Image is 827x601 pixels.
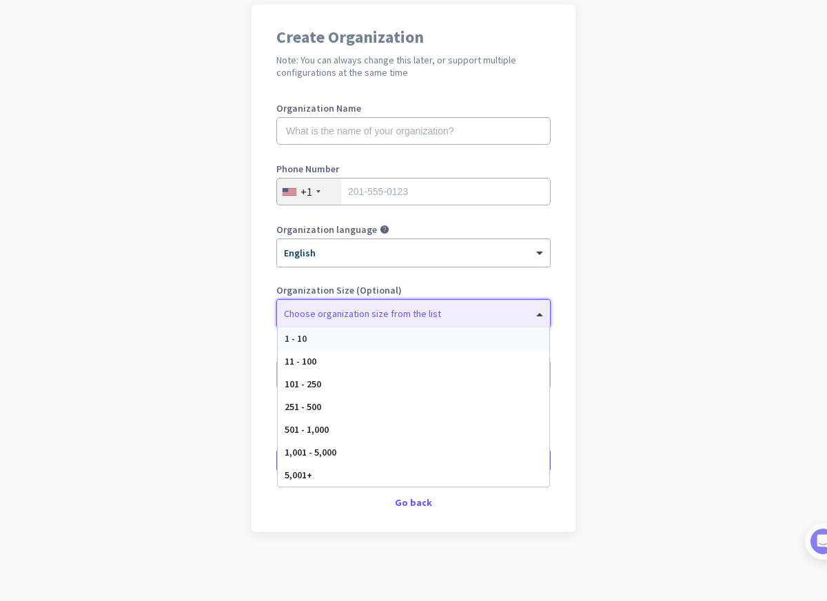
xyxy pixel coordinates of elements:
[285,355,316,367] span: 11 - 100
[276,285,551,295] label: Organization Size (Optional)
[285,400,321,413] span: 251 - 500
[278,327,549,487] div: Options List
[276,164,551,174] label: Phone Number
[276,54,551,79] h2: Note: You can always change this later, or support multiple configurations at the same time
[285,423,329,436] span: 501 - 1,000
[285,332,307,345] span: 1 - 10
[276,346,551,356] label: Organization Time Zone
[276,225,377,234] label: Organization language
[285,446,336,458] span: 1,001 - 5,000
[276,117,551,145] input: What is the name of your organization?
[276,29,551,45] h1: Create Organization
[276,448,551,473] button: Create Organization
[285,378,321,390] span: 101 - 250
[285,469,312,481] span: 5,001+
[276,103,551,113] label: Organization Name
[300,185,312,198] div: +1
[276,498,551,507] div: Go back
[276,178,551,205] input: 201-555-0123
[380,225,389,234] i: help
